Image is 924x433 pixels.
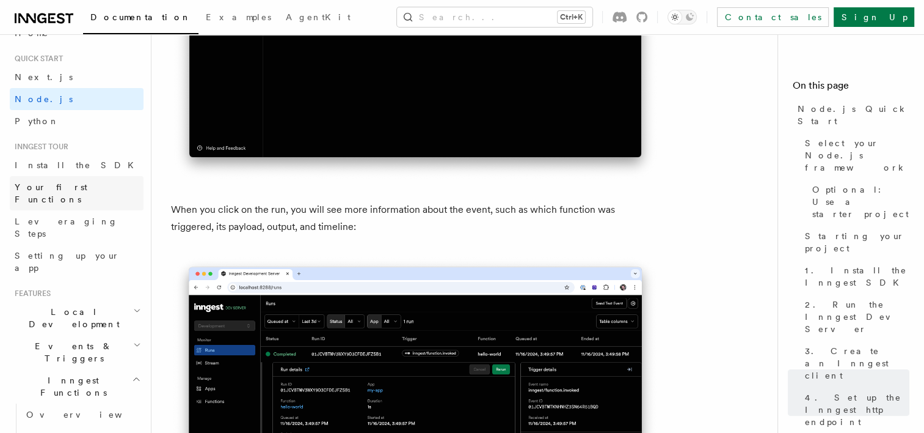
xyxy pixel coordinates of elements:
a: 1. Install the Inngest SDK [800,259,909,294]
a: Node.js Quick Start [793,98,909,132]
a: Sign Up [834,7,914,27]
a: 2. Run the Inngest Dev Server [800,294,909,340]
a: Examples [198,4,278,33]
span: Optional: Use a starter project [812,183,909,220]
span: Next.js [15,72,73,82]
a: Python [10,110,144,132]
button: Events & Triggers [10,335,144,369]
a: Overview [21,404,144,426]
span: 4. Set up the Inngest http endpoint [805,391,909,428]
button: Local Development [10,301,144,335]
a: Leveraging Steps [10,210,144,245]
a: 4. Set up the Inngest http endpoint [800,387,909,433]
span: Starting your project [805,230,909,254]
span: Inngest tour [10,142,68,152]
button: Inngest Functions [10,369,144,404]
a: Starting your project [800,225,909,259]
span: Examples [206,12,271,22]
h4: On this page [793,78,909,98]
span: 1. Install the Inngest SDK [805,264,909,289]
a: Install the SDK [10,154,144,176]
span: Overview [26,410,152,420]
p: When you click on the run, you will see more information about the event, such as which function ... [171,201,660,235]
span: Events & Triggers [10,340,133,365]
span: Select your Node.js framework [805,137,909,174]
a: Node.js [10,88,144,110]
a: Optional: Use a starter project [807,179,909,225]
span: Quick start [10,54,63,64]
span: 3. Create an Inngest client [805,345,909,382]
button: Toggle dark mode [668,10,697,24]
span: Local Development [10,306,133,330]
span: Features [10,289,51,298]
a: Setting up your app [10,245,144,279]
a: Next.js [10,66,144,88]
a: Documentation [83,4,198,34]
kbd: Ctrl+K [558,11,585,23]
span: Setting up your app [15,251,120,273]
a: Your first Functions [10,176,144,210]
button: Search...Ctrl+K [397,7,592,27]
a: 3. Create an Inngest client [800,340,909,387]
span: Node.js Quick Start [798,103,909,127]
span: Documentation [90,12,191,22]
span: 2. Run the Inngest Dev Server [805,298,909,335]
span: AgentKit [286,12,351,22]
span: Install the SDK [15,160,141,170]
span: Node.js [15,94,73,104]
span: Python [15,116,59,126]
a: Select your Node.js framework [800,132,909,179]
a: AgentKit [278,4,358,33]
span: Your first Functions [15,182,87,204]
span: Leveraging Steps [15,216,118,239]
a: Contact sales [717,7,829,27]
span: Inngest Functions [10,374,132,399]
